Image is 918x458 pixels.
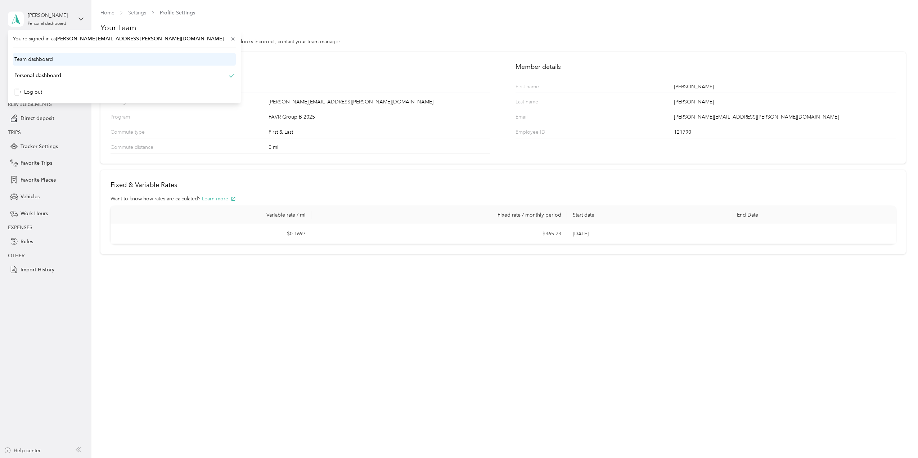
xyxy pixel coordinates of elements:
[28,12,73,19] div: [PERSON_NAME]
[731,224,895,244] td: -
[28,22,66,26] div: Personal dashboard
[269,143,490,153] div: 0 mi
[878,418,918,458] iframe: Everlance-gr Chat Button Frame
[516,62,895,72] h2: Member details
[4,447,41,454] button: Help center
[100,38,906,45] div: This is the information associated with your team account. If it looks incorrect, contact your te...
[8,224,32,231] span: EXPENSES
[8,129,21,135] span: TRIPS
[269,128,490,138] div: First & Last
[567,224,731,244] td: [DATE]
[21,143,58,150] span: Tracker Settings
[311,224,567,244] td: $365.23
[128,10,146,16] a: Settings
[8,101,52,107] span: REIMBURSEMENTS
[56,36,224,42] span: [PERSON_NAME][EMAIL_ADDRESS][PERSON_NAME][DOMAIN_NAME]
[516,113,571,123] p: Email
[21,176,56,184] span: Favorite Places
[21,210,48,217] span: Work Hours
[111,206,311,224] th: Variable rate / mi
[21,159,52,167] span: Favorite Trips
[111,128,166,138] p: Commute type
[100,10,114,16] a: Home
[111,62,490,72] h2: Team details
[111,143,166,153] p: Commute distance
[202,195,236,203] button: Learn more
[8,253,24,259] span: OTHER
[269,98,435,106] span: [PERSON_NAME][EMAIL_ADDRESS][PERSON_NAME][DOMAIN_NAME]
[674,113,896,123] div: [PERSON_NAME][EMAIL_ADDRESS][PERSON_NAME][DOMAIN_NAME]
[111,224,311,244] td: $0.1697
[21,238,33,245] span: Rules
[674,98,896,108] div: [PERSON_NAME]
[516,83,571,93] p: First name
[111,195,896,203] div: Want to know how rates are calculated?
[731,206,895,224] th: End Date
[160,9,195,17] span: Profile Settings
[516,98,571,108] p: Last name
[111,113,166,123] p: Program
[21,266,54,274] span: Import History
[269,113,490,123] div: FAVR Group B 2025
[311,206,567,224] th: Fixed rate / monthly period
[14,55,53,63] div: Team dashboard
[516,128,571,138] p: Employee ID
[13,35,236,43] span: You’re signed in as
[674,83,896,93] div: [PERSON_NAME]
[14,88,42,96] div: Log out
[21,193,40,200] span: Vehicles
[567,206,731,224] th: Start date
[14,72,61,79] div: Personal dashboard
[21,115,54,122] span: Direct deposit
[100,23,906,33] h1: Your Team
[674,128,896,138] div: 121790
[111,180,896,190] h2: Fixed & Variable Rates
